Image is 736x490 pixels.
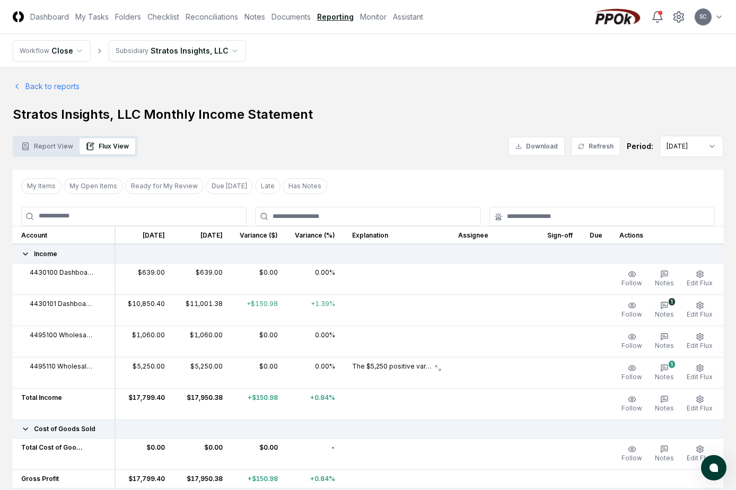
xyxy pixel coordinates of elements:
span: Follow [621,310,642,318]
button: 1Notes [653,362,676,384]
img: Logo [13,11,24,22]
a: Folders [115,11,141,22]
button: Follow [619,443,644,465]
td: $0.00 [231,326,286,357]
td: $11,001.38 [173,294,231,326]
button: Flux View [80,138,135,154]
span: Cost of Goods Sold [34,424,95,434]
span: Edit Flux [687,373,713,381]
span: Notes [655,342,674,349]
a: Documents [271,11,311,22]
th: Assignee [450,226,539,244]
td: $1,060.00 [173,326,231,357]
button: Edit Flux [685,443,715,465]
span: Follow [621,279,642,287]
button: My Open Items [64,178,123,194]
button: Edit Flux [685,393,715,415]
span: Follow [621,342,642,349]
button: Follow [619,299,644,321]
button: Follow [619,362,644,384]
img: PPOk logo [592,8,643,25]
td: $0.00 [115,438,173,469]
th: Explanation [344,226,450,244]
a: Checklist [147,11,179,22]
div: 1 [669,361,675,368]
td: +0.84% [286,469,344,488]
span: 4495100 Wholesaler Performance Monitor [30,330,93,340]
span: Edit Flux [687,404,713,412]
td: $17,799.40 [115,469,173,488]
button: 1Notes [653,299,676,321]
td: $0.00 [231,357,286,388]
button: atlas-launcher [701,455,726,480]
th: Account [13,226,115,244]
div: Subsidiary [116,46,148,56]
a: Notes [244,11,265,22]
td: - [286,438,344,469]
button: Edit Flux [685,362,715,384]
span: Follow [621,404,642,412]
button: Late [255,178,281,194]
h1: Stratos Insights, LLC Monthly Income Statement [13,106,723,123]
span: Edit Flux [687,310,713,318]
button: Ready for My Review [125,178,204,194]
span: Total Income [21,393,62,402]
div: Period: [627,141,653,152]
span: Follow [621,373,642,381]
div: 1 [669,298,675,305]
td: $0.00 [231,438,286,469]
span: Follow [621,454,642,462]
td: $17,950.38 [173,388,231,419]
button: Notes [653,443,676,465]
td: +$150.98 [231,388,286,419]
p: The $5,250 positive variance from [PERSON_NAME] Drugs INC is attributed to the invoice for Strato... [352,362,433,371]
td: $0.00 [173,438,231,469]
span: Notes [655,454,674,462]
td: $5,250.00 [173,357,231,388]
span: SC [699,13,707,21]
td: +$150.98 [231,294,286,326]
td: $1,060.00 [115,326,173,357]
td: $17,950.38 [173,469,231,488]
span: Edit Flux [687,342,713,349]
span: 4430101 Dashboard Suite - Revenue Share [30,299,93,309]
td: +0.84% [286,388,344,419]
div: Workflow [20,46,49,56]
a: Monitor [360,11,387,22]
button: Notes [653,330,676,353]
span: Notes [655,373,674,381]
button: Download [509,137,565,156]
button: Report View [15,138,80,154]
span: Income [34,249,57,259]
span: Edit Flux [687,279,713,287]
span: Notes [655,310,674,318]
button: Follow [619,330,644,353]
button: Edit Flux [685,268,715,290]
td: $17,799.40 [115,388,173,419]
td: 0.00% [286,326,344,357]
td: +$150.98 [231,469,286,488]
td: $10,850.40 [115,294,173,326]
button: SC [694,7,713,27]
th: [DATE] [173,226,231,244]
span: Gross Profit [21,474,59,484]
button: Refresh [571,137,620,156]
button: Notes [653,268,676,290]
td: $0.00 [231,263,286,294]
a: Back to reports [13,81,80,92]
span: Edit Flux [687,454,713,462]
th: Sign-off [539,226,581,244]
th: Variance (%) [286,226,344,244]
button: Follow [619,268,644,290]
td: 0.00% [286,263,344,294]
a: Reconciliations [186,11,238,22]
button: My Items [21,178,62,194]
th: [DATE] [115,226,173,244]
a: Assistant [393,11,423,22]
span: Notes [655,404,674,412]
button: Has Notes [283,178,327,194]
span: 4430100 Dashboard Suite [30,268,93,277]
a: My Tasks [75,11,109,22]
button: Follow [619,393,644,415]
button: Edit Flux [685,299,715,321]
